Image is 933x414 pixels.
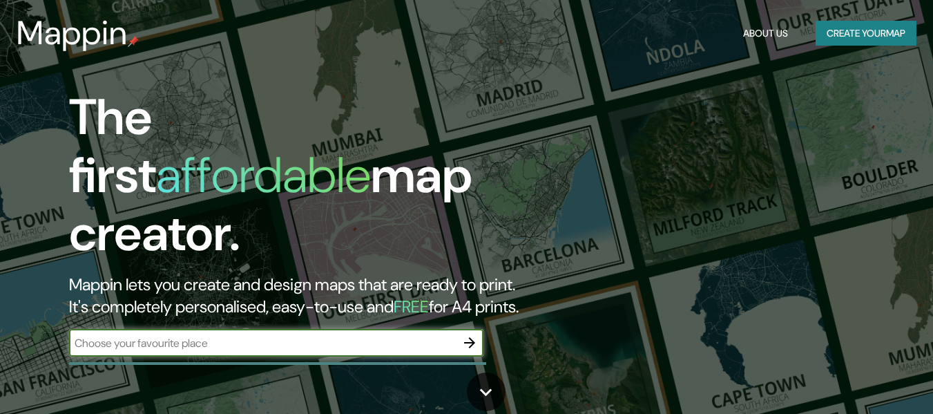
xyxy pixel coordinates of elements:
h1: The first map creator. [69,88,536,274]
h2: Mappin lets you create and design maps that are ready to print. It's completely personalised, eas... [69,274,536,318]
img: mappin-pin [128,36,139,47]
h3: Mappin [17,14,128,53]
h1: affordable [156,143,371,207]
button: About Us [738,21,793,46]
h5: FREE [394,296,429,317]
button: Create yourmap [816,21,916,46]
input: Choose your favourite place [69,335,456,351]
